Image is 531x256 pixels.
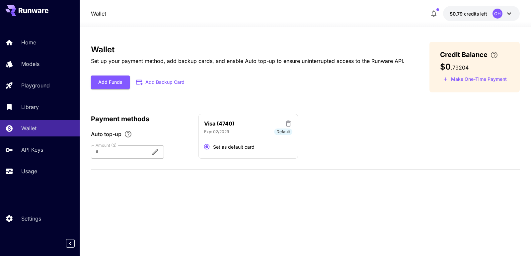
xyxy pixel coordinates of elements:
[91,57,405,65] p: Set up your payment method, add backup cards, and enable Auto top-up to ensure uninterrupted acce...
[130,76,191,89] button: Add Backup Card
[213,143,255,150] span: Set as default card
[91,76,130,89] button: Add Funds
[488,51,501,59] button: Enter your card details and choose an Auto top-up amount to avoid service interruptions. We'll au...
[443,6,520,21] button: $0.79204OH
[21,146,43,154] p: API Keys
[71,237,80,249] div: Collapse sidebar
[21,60,39,68] p: Models
[450,11,464,17] span: $0.79
[493,9,502,19] div: OH
[91,114,190,124] p: Payment methods
[21,81,50,89] p: Playground
[91,10,106,18] a: Wallet
[204,129,229,135] p: Exp: 02/2029
[451,64,469,71] span: . 79204
[121,130,135,138] button: Enable Auto top-up to ensure uninterrupted service. We'll automatically bill the chosen amount wh...
[21,215,41,223] p: Settings
[274,129,292,135] span: Default
[91,10,106,18] nav: breadcrumb
[440,50,488,60] span: Credit Balance
[21,38,36,46] p: Home
[91,45,405,54] h3: Wallet
[66,239,75,248] button: Collapse sidebar
[91,130,121,138] span: Auto top-up
[96,142,117,148] label: Amount ($)
[21,167,37,175] p: Usage
[21,103,39,111] p: Library
[464,11,487,17] span: credits left
[450,10,487,17] div: $0.79204
[440,62,451,72] span: $0
[204,120,234,128] p: Visa (4740)
[21,124,37,132] p: Wallet
[440,74,510,84] button: Make a one-time, non-recurring payment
